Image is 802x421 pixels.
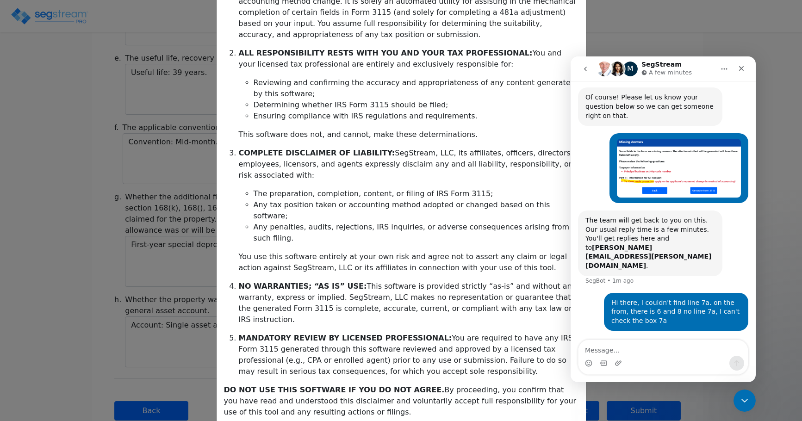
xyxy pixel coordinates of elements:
b: NO WARRANTIES; “AS IS” USE: [239,282,367,291]
li: Ensuring compliance with IRS regulations and requirements. [254,111,578,122]
p: This software is provided strictly “as-is” and without any warranty, express or implied. SegStrea... [239,281,578,325]
li: Any penalties, audits, rejections, IRS inquiries, or adverse consequences arising from such filing. [254,222,578,244]
li: Determining whether IRS Form 3115 should be filed; [254,99,578,111]
iframe: Intercom live chat [734,390,756,412]
p: You and your licensed tax professional are entirely and exclusively responsible for: [239,48,578,70]
p: This software does not, and cannot, make these determinations. [239,129,578,140]
li: Reviewing and confirming the accuracy and appropriateness of any content generated by this software; [254,77,578,99]
b: ALL RESPONSIBILITY RESTS WITH YOU AND YOUR TAX PROFESSIONAL: [239,49,533,57]
b: COMPLETE DISCLAIMER OF LIABILITY: [239,149,395,157]
b: MANDATORY REVIEW BY LICENSED PROFESSIONAL: [239,334,452,342]
iframe: Intercom live chat [571,56,756,382]
p: SegStream, LLC, its affiliates, officers, directors, employees, licensors, and agents expressly d... [239,148,578,181]
p: You use this software entirely at your own risk and agree not to assert any claim or legal action... [239,251,578,273]
b: DO NOT USE THIS SOFTWARE IF YOU DO NOT AGREE. [224,385,445,394]
li: The preparation, completion, content, or filing of IRS Form 3115; [254,188,578,199]
li: Any tax position taken or accounting method adopted or changed based on this software; [254,199,578,222]
p: You are required to have any IRS Form 3115 generated through this software reviewed and approved ... [239,333,578,377]
p: By proceeding, you confirm that you have read and understood this disclaimer and voluntarily acce... [224,384,578,418]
